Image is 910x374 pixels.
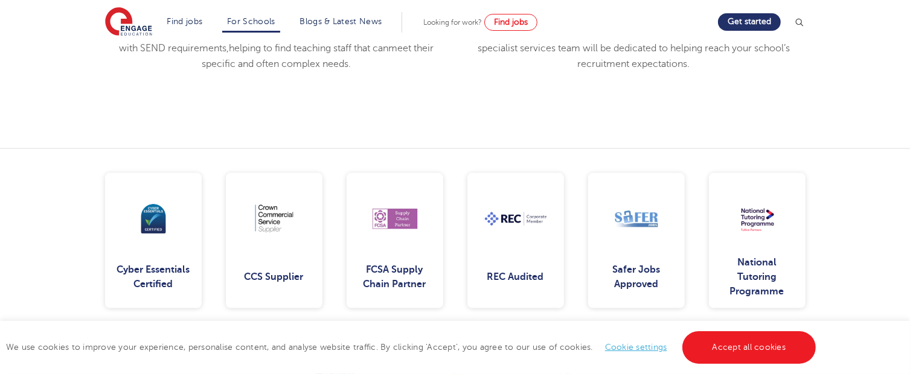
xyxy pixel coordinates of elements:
[236,255,313,299] div: CCS Supplier
[229,43,388,54] span: helping to find teaching staff that can
[115,255,192,299] div: Cyber Essentials Certified
[598,255,675,299] div: Safer Jobs Approved
[605,343,667,352] a: Cookie settings
[484,14,537,31] a: Find jobs
[227,17,275,26] a: For Schools
[356,255,434,299] div: FCSA Supply Chain Partner
[300,17,382,26] a: Blogs & Latest News
[105,7,152,37] img: Engage Education
[718,13,781,31] a: Get started
[719,255,796,299] div: National Tutoring Programme
[477,255,554,299] div: REC Audited
[682,331,816,364] a: Accept all cookies
[494,17,528,27] span: Find jobs
[6,343,819,352] span: We use cookies to improve your experience, personalise content, and analyse website traffic. By c...
[167,17,203,26] a: Find jobs
[423,18,482,27] span: Looking for work?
